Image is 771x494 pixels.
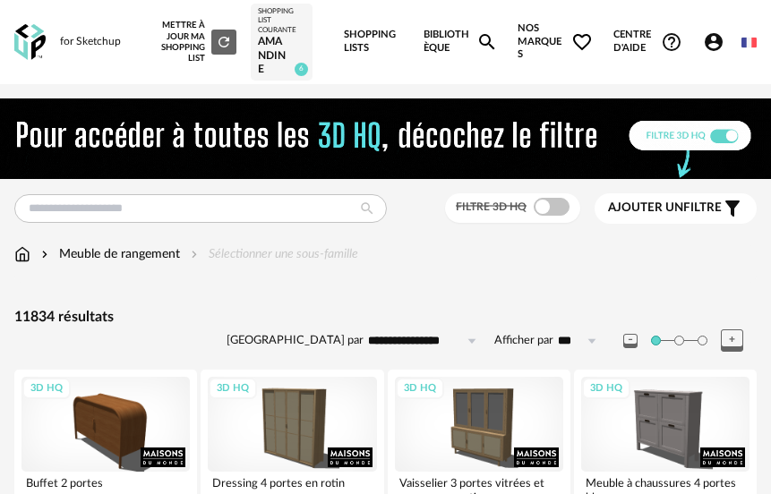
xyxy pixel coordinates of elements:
[608,201,683,214] span: Ajouter un
[595,193,757,224] button: Ajouter unfiltre Filter icon
[703,31,732,53] span: Account Circle icon
[295,63,308,76] span: 6
[143,20,236,64] div: Mettre à jour ma Shopping List
[209,378,257,400] div: 3D HQ
[216,37,232,46] span: Refresh icon
[456,201,527,212] span: Filtre 3D HQ
[227,333,364,348] label: [GEOGRAPHIC_DATA] par
[476,31,498,53] span: Magnify icon
[571,31,593,53] span: Heart Outline icon
[38,245,52,263] img: svg+xml;base64,PHN2ZyB3aWR0aD0iMTYiIGhlaWdodD0iMTYiIHZpZXdCb3g9IjAgMCAxNiAxNiIgZmlsbD0ibm9uZSIgeG...
[258,7,305,35] div: Shopping List courante
[14,24,46,61] img: OXP
[60,35,121,49] div: for Sketchup
[722,198,743,219] span: Filter icon
[608,200,722,216] span: filtre
[22,378,71,400] div: 3D HQ
[258,35,305,77] div: amandine
[613,29,683,55] span: Centre d'aideHelp Circle Outline icon
[703,31,724,53] span: Account Circle icon
[741,35,757,50] img: fr
[258,7,305,77] a: Shopping List courante amandine 6
[494,333,553,348] label: Afficher par
[14,245,30,263] img: svg+xml;base64,PHN2ZyB3aWR0aD0iMTYiIGhlaWdodD0iMTciIHZpZXdCb3g9IjAgMCAxNiAxNyIgZmlsbD0ibm9uZSIgeG...
[14,308,757,327] div: 11834 résultats
[38,245,180,263] div: Meuble de rangement
[396,378,444,400] div: 3D HQ
[582,378,630,400] div: 3D HQ
[661,31,682,53] span: Help Circle Outline icon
